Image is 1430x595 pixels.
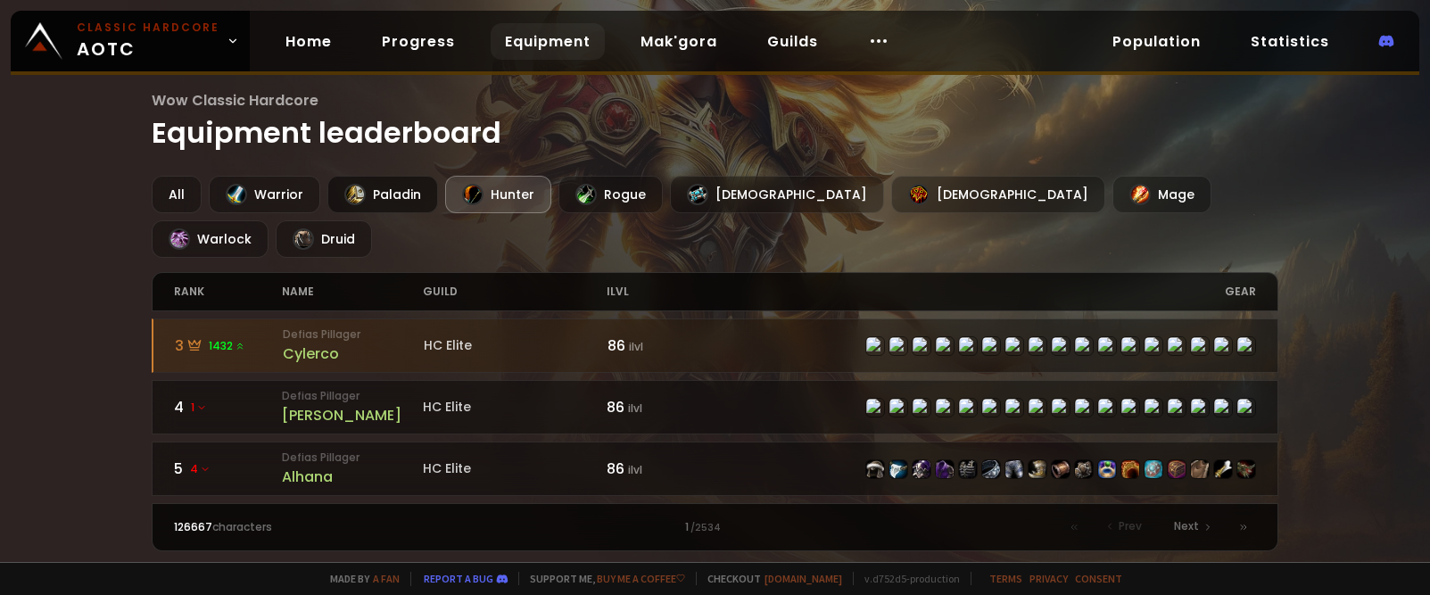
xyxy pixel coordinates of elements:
div: 4 [174,396,282,418]
div: gear [715,273,1256,310]
a: Population [1098,23,1215,60]
div: [DEMOGRAPHIC_DATA] [670,176,884,213]
span: AOTC [77,20,219,62]
img: item-18404 [889,460,907,478]
small: ilvl [629,339,643,354]
a: Progress [368,23,469,60]
div: 5 [174,458,282,480]
span: 4 [190,461,211,477]
a: Terms [989,572,1022,585]
img: item-21205 [1121,460,1139,478]
a: a fan [373,572,400,585]
span: Support me, [518,572,685,585]
small: Defias Pillager [283,326,424,343]
small: ilvl [628,462,642,477]
div: Warrior [209,176,320,213]
span: Checkout [696,572,842,585]
a: Home [271,23,346,60]
div: 86 [608,335,715,357]
div: ilvl [607,273,715,310]
small: Defias Pillager [282,388,423,404]
div: Mage [1112,176,1211,213]
a: Classic HardcoreAOTC [11,11,250,71]
div: HC Elite [423,459,607,478]
div: All [152,176,202,213]
div: Warlock [152,220,269,258]
div: HC Elite [424,336,608,355]
span: Made by [319,572,400,585]
a: Consent [1075,572,1122,585]
small: ilvl [628,401,642,416]
div: 86 [607,396,715,418]
img: item-22439 [913,460,930,478]
img: item-22440 [1029,460,1046,478]
img: item-23206 [1145,460,1162,478]
div: name [282,273,423,310]
div: guild [423,273,607,310]
span: Prev [1119,518,1142,534]
h1: Equipment leaderboard [152,89,1278,154]
img: item-22443 [1052,460,1070,478]
a: Equipment [491,23,605,60]
a: Privacy [1029,572,1068,585]
img: item-22442 [982,460,1000,478]
div: Paladin [327,176,438,213]
a: Guilds [753,23,832,60]
img: item-21710 [1191,460,1209,478]
span: Wow Classic Hardcore [152,89,1278,112]
a: Buy me a coffee [597,572,685,585]
a: [DOMAIN_NAME] [765,572,842,585]
img: item-23570 [1168,460,1186,478]
div: Cylerco [283,343,424,365]
span: 1432 [209,338,245,354]
div: 86 [607,458,715,480]
img: item-23067 [1098,460,1116,478]
div: HC Elite [423,398,607,417]
img: item-4335 [936,460,954,478]
span: v. d752d5 - production [853,572,960,585]
a: Mak'gora [626,23,732,60]
div: Alhana [282,466,423,488]
span: Next [1174,518,1199,534]
div: Rogue [558,176,663,213]
img: item-22438 [866,460,884,478]
img: item-23039 [1214,460,1232,478]
div: rank [174,273,282,310]
div: [PERSON_NAME] [282,404,423,426]
img: item-22436 [959,460,977,478]
span: 126667 [174,519,212,534]
div: 3 [175,335,283,357]
div: characters [174,519,444,535]
img: item-22441 [1075,460,1093,478]
small: Classic Hardcore [77,20,219,36]
a: 31432 Defias PillagerCylercoHC Elite86 ilvlitem-22438item-19377item-22439item-4335item-22436item-... [152,318,1278,373]
img: item-22437 [1005,460,1023,478]
a: Report a bug [424,572,493,585]
a: 54 Defias PillagerAlhanaHC Elite86 ilvlitem-22438item-18404item-22439item-4335item-22436item-2244... [152,442,1278,496]
div: 1 [444,519,986,535]
span: 1 [191,400,207,416]
a: Statistics [1236,23,1343,60]
img: item-22812 [1237,460,1255,478]
small: / 2534 [690,521,721,535]
div: Hunter [445,176,551,213]
div: [DEMOGRAPHIC_DATA] [891,176,1105,213]
a: 41 Defias Pillager[PERSON_NAME]HC Elite86 ilvlitem-22438item-19377item-22439item-4335item-22436it... [152,380,1278,434]
small: Defias Pillager [282,450,423,466]
div: Druid [276,220,372,258]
